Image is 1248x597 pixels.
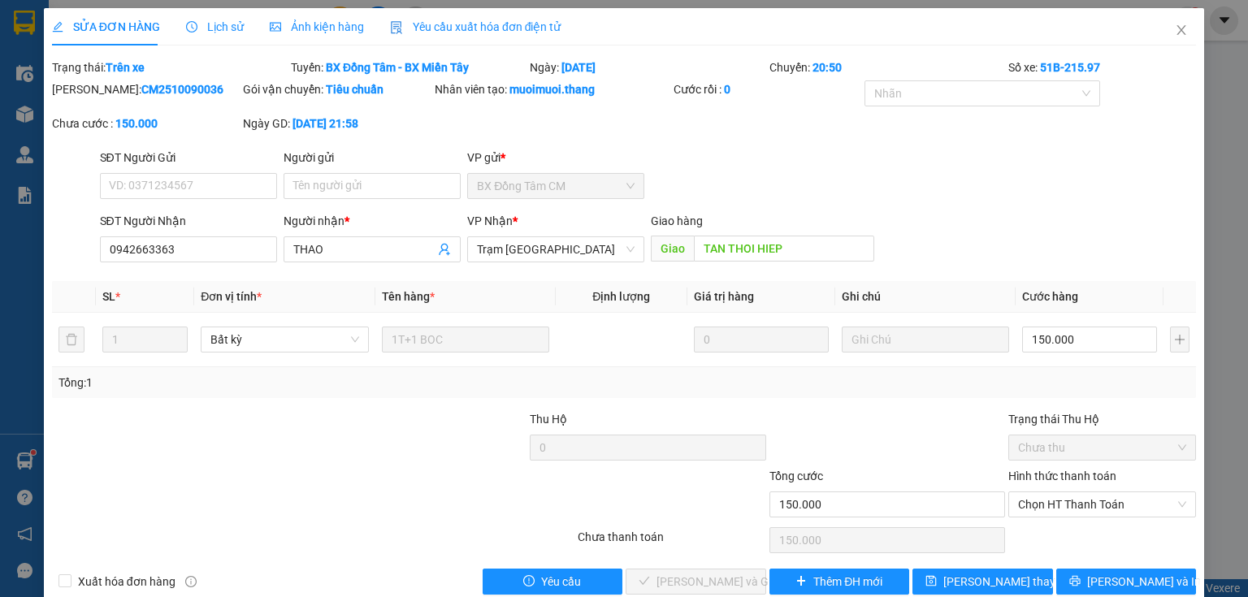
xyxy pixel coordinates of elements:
span: Bất kỳ [210,327,358,352]
span: Xuất hóa đơn hàng [71,573,182,591]
div: Người gửi [284,149,461,167]
b: 20:50 [812,61,842,74]
span: edit [52,21,63,32]
span: info-circle [185,576,197,587]
span: plus [795,575,807,588]
div: Nhân viên tạo: [435,80,670,98]
span: picture [270,21,281,32]
button: Close [1159,8,1204,54]
div: SĐT Người Nhận [100,212,277,230]
input: Ghi Chú [842,327,1009,353]
span: Nhận: [106,15,145,32]
div: BX Đồng Tâm CM [14,14,94,72]
span: Tổng cước [769,469,823,482]
span: Giao [651,236,694,262]
div: Tuyến: [289,58,528,76]
div: [PERSON_NAME]: [52,80,240,98]
span: clock-circle [186,21,197,32]
b: muoimuoi.thang [509,83,595,96]
b: 0 [724,83,730,96]
button: plusThêm ĐH mới [769,569,910,595]
span: Chọn HT Thanh Toán [1018,492,1186,517]
span: BX Đồng Tâm CM [477,174,635,198]
div: Ngày: [528,58,767,76]
th: Ghi chú [835,281,1016,313]
div: Tổng: 1 [58,374,483,392]
img: icon [390,21,403,34]
b: 51B-215.97 [1040,61,1100,74]
span: user-add [438,243,451,256]
div: Trạm [GEOGRAPHIC_DATA] [106,14,271,53]
b: CM2510090036 [141,83,223,96]
span: SL [102,290,115,303]
span: Giao hàng [651,214,703,227]
span: [PERSON_NAME] thay đổi [943,573,1073,591]
span: Lịch sử [186,20,244,33]
span: Gửi: [14,15,39,32]
div: Chuyến: [768,58,1007,76]
input: VD: Bàn, Ghế [382,327,549,353]
b: Trên xe [106,61,145,74]
div: Trạng thái Thu Hộ [1008,410,1196,428]
span: SỬA ĐƠN HÀNG [52,20,160,33]
span: Chưa thu [1018,435,1186,460]
div: SĐT Người Gửi [100,149,277,167]
button: printer[PERSON_NAME] và In [1056,569,1197,595]
div: Ngày GD: [243,115,431,132]
span: Định lượng [592,290,650,303]
span: Đơn vị tính [201,290,262,303]
input: Dọc đường [694,236,874,262]
span: Cước hàng [1022,290,1078,303]
div: Số xe: [1007,58,1198,76]
div: Chưa thanh toán [576,528,767,556]
div: 50.000 [103,105,272,128]
span: Yêu cầu xuất hóa đơn điện tử [390,20,561,33]
span: Yêu cầu [541,573,581,591]
span: Thêm ĐH mới [813,573,882,591]
span: exclamation-circle [523,575,535,588]
b: BX Đồng Tâm - BX Miền Tây [326,61,469,74]
button: save[PERSON_NAME] thay đổi [912,569,1053,595]
span: CC : [103,109,126,126]
label: Hình thức thanh toán [1008,469,1116,482]
div: Gói vận chuyển: [243,80,431,98]
button: exclamation-circleYêu cầu [483,569,623,595]
span: Thu Hộ [530,413,567,426]
button: plus [1170,327,1189,353]
button: delete [58,327,84,353]
div: VP gửi [467,149,644,167]
div: SG [106,53,271,72]
span: printer [1069,575,1081,588]
div: Chưa cước : [52,115,240,132]
b: [DATE] 21:58 [292,117,358,130]
b: [DATE] [561,61,596,74]
div: 0908569104 [106,72,271,95]
input: 0 [694,327,829,353]
b: Tiêu chuẩn [326,83,383,96]
div: Cước rồi : [674,80,861,98]
span: Giá trị hàng [694,290,754,303]
div: Người nhận [284,212,461,230]
span: [PERSON_NAME] và In [1087,573,1201,591]
b: 150.000 [115,117,158,130]
span: Trạm Sài Gòn [477,237,635,262]
span: Tên hàng [382,290,435,303]
button: check[PERSON_NAME] và Giao hàng [626,569,766,595]
div: Trạng thái: [50,58,289,76]
span: close [1175,24,1188,37]
span: save [925,575,937,588]
span: VP Nhận [467,214,513,227]
span: Ảnh kiện hàng [270,20,364,33]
